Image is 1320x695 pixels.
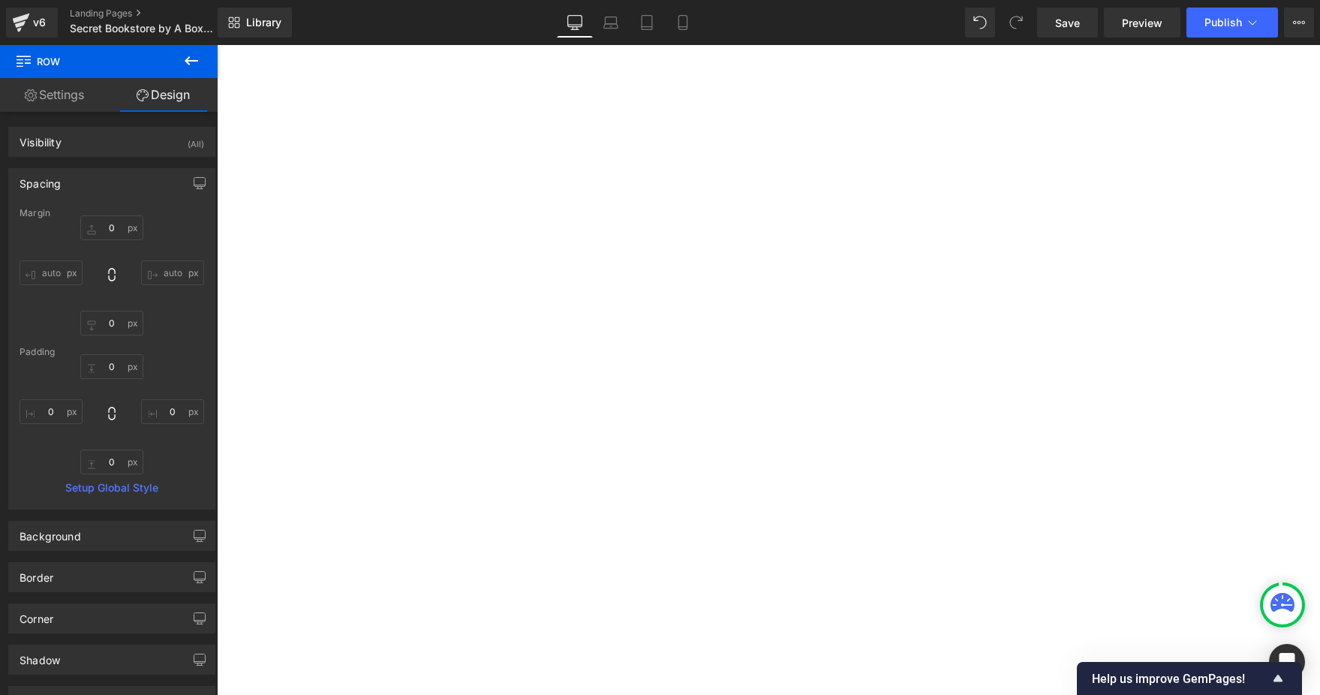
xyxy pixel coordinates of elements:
span: Secret Bookstore by A Box of Stories [70,23,214,35]
div: Background [20,522,81,543]
div: Visibility [20,128,62,149]
div: Open Intercom Messenger [1269,644,1305,680]
a: Design [109,78,218,112]
a: v6 [6,8,58,38]
input: 0 [141,399,204,424]
div: Border [20,563,53,584]
a: New Library [218,8,292,38]
span: Help us improve GemPages! [1092,672,1269,686]
div: Margin [20,208,204,218]
input: 0 [80,311,143,335]
span: Save [1055,15,1080,31]
input: 0 [80,354,143,379]
div: Padding [20,347,204,357]
span: Preview [1122,15,1162,31]
div: Corner [20,604,53,625]
a: Setup Global Style [20,482,204,494]
div: (All) [188,128,204,152]
a: Preview [1104,8,1180,38]
a: Laptop [593,8,629,38]
span: Library [246,16,281,29]
a: Desktop [557,8,593,38]
span: Row [15,45,165,78]
input: 0 [20,260,83,285]
input: 0 [20,399,83,424]
input: 0 [80,215,143,240]
a: Tablet [629,8,665,38]
button: Show survey - Help us improve GemPages! [1092,669,1287,687]
a: Mobile [665,8,701,38]
input: 0 [141,260,204,285]
a: Landing Pages [70,8,242,20]
button: Publish [1186,8,1278,38]
button: Redo [1001,8,1031,38]
button: Undo [965,8,995,38]
div: Shadow [20,645,60,666]
div: Spacing [20,169,61,190]
input: 0 [80,450,143,474]
span: Publish [1204,17,1242,29]
button: More [1284,8,1314,38]
div: v6 [30,13,49,32]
